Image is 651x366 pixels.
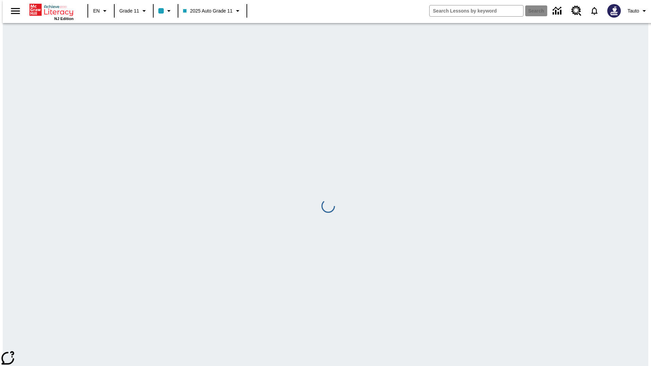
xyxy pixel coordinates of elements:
button: Open side menu [5,1,25,21]
button: Select a new avatar [603,2,625,20]
span: NJ Edition [54,17,74,21]
span: EN [93,7,100,15]
button: Class: 2025 Auto Grade 11, Select your class [180,5,244,17]
img: Avatar [607,4,621,18]
input: search field [430,5,523,16]
button: Language: EN, Select a language [90,5,112,17]
a: Data Center [549,2,567,20]
span: Tauto [628,7,639,15]
button: Grade: Grade 11, Select a grade [117,5,151,17]
div: Home [29,2,74,21]
a: Resource Center, Will open in new tab [567,2,586,20]
button: Class color is light blue. Change class color [156,5,176,17]
a: Notifications [586,2,603,20]
button: Profile/Settings [625,5,651,17]
span: 2025 Auto Grade 11 [183,7,232,15]
span: Grade 11 [119,7,139,15]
